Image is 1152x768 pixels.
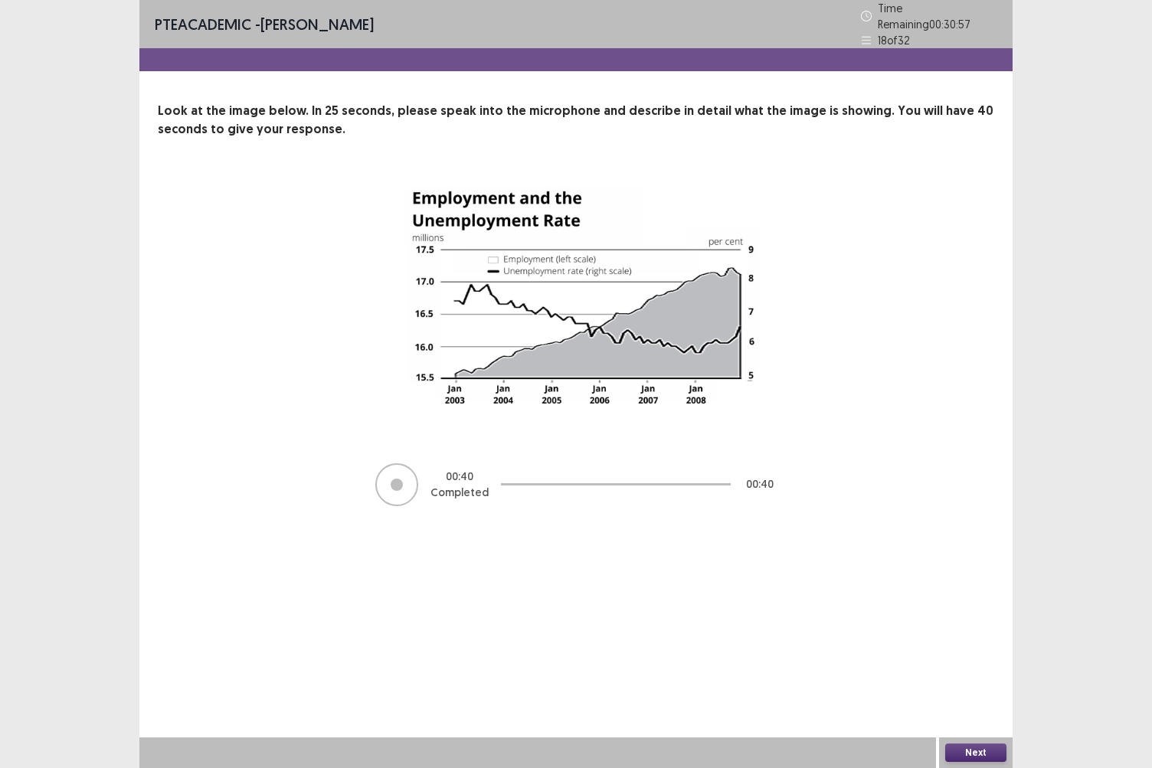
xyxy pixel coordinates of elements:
button: Next [945,743,1006,762]
img: image-description [385,175,767,431]
span: PTE academic [155,15,251,34]
p: 00 : 40 [446,469,473,485]
p: Completed [430,485,489,501]
p: Look at the image below. In 25 seconds, please speak into the microphone and describe in detail w... [158,102,994,139]
p: 00 : 40 [746,476,774,492]
p: - [PERSON_NAME] [155,13,374,36]
p: 18 of 32 [878,32,910,48]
